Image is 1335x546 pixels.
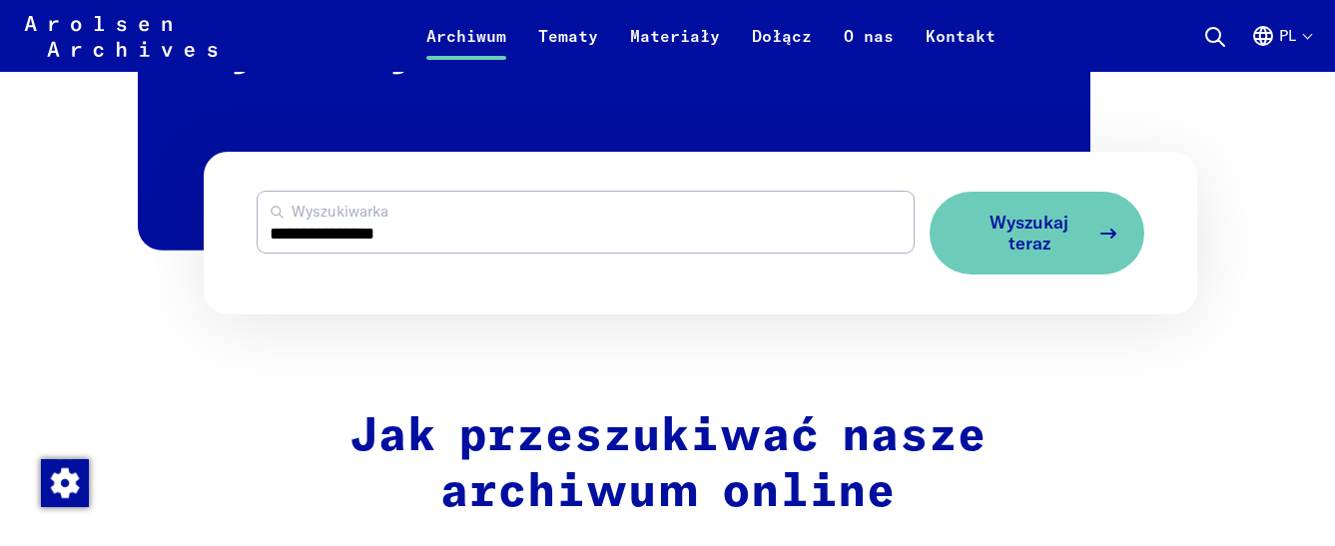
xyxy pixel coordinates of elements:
[614,24,736,72] a: Materiały
[41,459,89,507] img: Zmienić zgodę
[736,24,828,72] a: Dołącz
[410,12,1011,60] nav: Podstawowy
[40,458,88,506] div: Zmienić zgodę
[910,24,1011,72] a: Kontakt
[246,410,1090,521] h2: Jak przeszukiwać nasze archiwum online
[930,192,1144,274] button: Wyszukaj teraz
[1251,24,1311,72] button: Polski, wybór języka
[410,24,522,72] a: Archiwum
[522,24,614,72] a: Tematy
[970,213,1088,254] span: Wyszukaj teraz
[828,24,910,72] a: O nas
